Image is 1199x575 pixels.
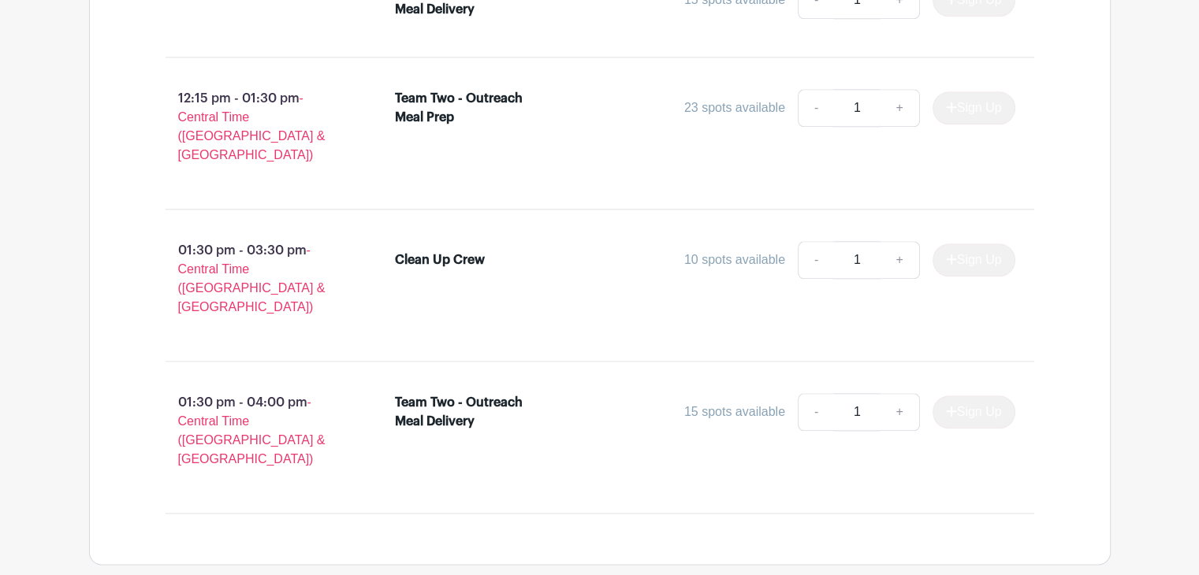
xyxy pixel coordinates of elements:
p: 01:30 pm - 03:30 pm [140,235,370,323]
a: - [798,89,834,127]
div: Team Two - Outreach Meal Delivery [395,393,531,431]
span: - Central Time ([GEOGRAPHIC_DATA] & [GEOGRAPHIC_DATA]) [178,91,326,161]
a: + [880,241,919,279]
a: - [798,393,834,431]
div: 10 spots available [684,250,785,269]
a: + [880,393,919,431]
a: - [798,241,834,279]
div: 15 spots available [684,402,785,421]
a: + [880,89,919,127]
div: Clean Up Crew [395,250,485,269]
p: 12:15 pm - 01:30 pm [140,83,370,171]
span: - Central Time ([GEOGRAPHIC_DATA] & [GEOGRAPHIC_DATA]) [178,395,326,466]
div: 23 spots available [684,98,785,117]
p: 01:30 pm - 04:00 pm [140,387,370,475]
div: Team Two - Outreach Meal Prep [395,89,531,127]
span: - Central Time ([GEOGRAPHIC_DATA] & [GEOGRAPHIC_DATA]) [178,243,326,313]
